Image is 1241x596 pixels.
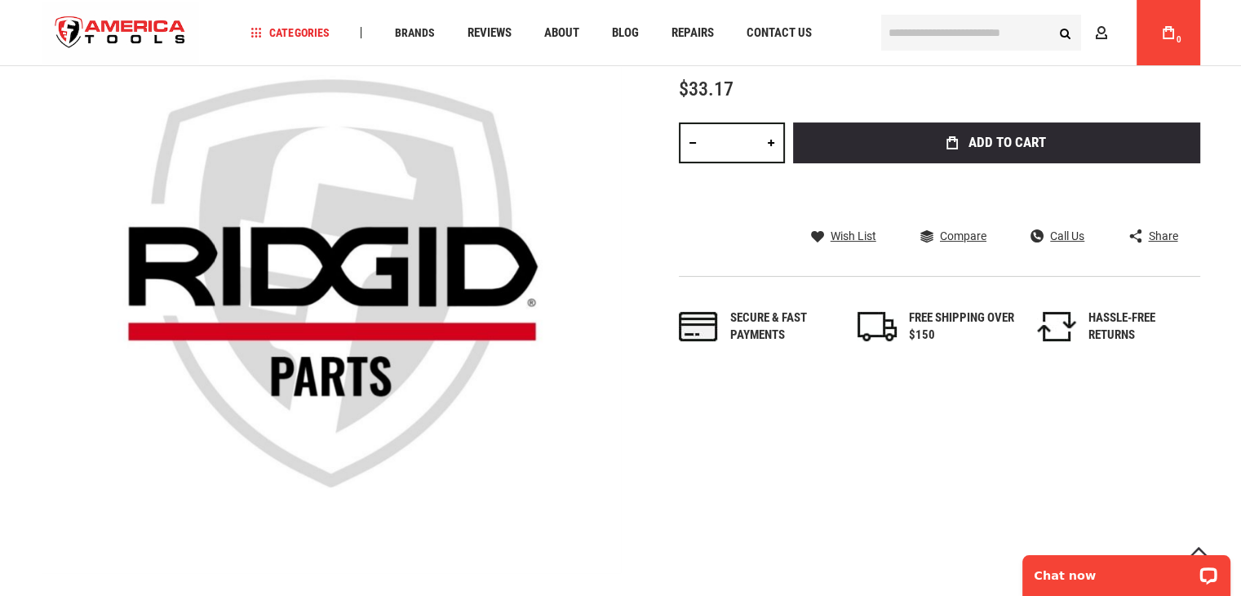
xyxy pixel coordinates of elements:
[793,122,1200,163] button: Add to Cart
[243,22,336,44] a: Categories
[738,22,818,44] a: Contact Us
[831,230,876,242] span: Wish List
[467,27,511,39] span: Reviews
[940,230,986,242] span: Compare
[536,22,586,44] a: About
[1050,230,1084,242] span: Call Us
[679,78,734,100] span: $33.17
[968,136,1046,149] span: Add to Cart
[543,27,578,39] span: About
[42,2,200,64] a: store logo
[858,312,897,341] img: shipping
[811,229,876,243] a: Wish List
[250,27,329,38] span: Categories
[790,168,1203,216] iframe: Secure express checkout frame
[611,27,638,39] span: Blog
[1037,312,1076,341] img: returns
[1050,17,1081,48] button: Search
[1177,35,1181,44] span: 0
[387,22,441,44] a: Brands
[459,22,518,44] a: Reviews
[730,309,836,345] div: Secure & fast payments
[1030,229,1084,243] a: Call Us
[909,309,1015,345] div: FREE SHIPPING OVER $150
[920,229,986,243] a: Compare
[1088,309,1194,345] div: HASSLE-FREE RETURNS
[394,27,434,38] span: Brands
[671,27,713,39] span: Repairs
[746,27,811,39] span: Contact Us
[679,312,718,341] img: payments
[604,22,645,44] a: Blog
[1012,545,1241,596] iframe: LiveChat chat widget
[663,22,720,44] a: Repairs
[42,2,200,64] img: America Tools
[1148,230,1177,242] span: Share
